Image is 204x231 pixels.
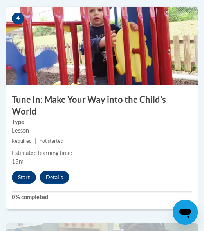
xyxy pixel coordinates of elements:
h3: Tune In: Make Your Way into the Child’s World [6,94,198,118]
span: 15m [12,158,23,165]
div: Estimated learning time: [12,149,192,157]
span: 4 [12,13,24,24]
span: Required [12,138,32,144]
iframe: Button to launch messaging window [173,200,198,225]
span: not started [40,138,63,144]
button: Details [40,171,69,184]
span: | [35,138,36,144]
button: Start [12,171,36,184]
label: 0% completed [12,193,192,202]
img: Course Image [6,7,198,85]
div: Lesson [12,126,192,135]
label: Type [12,118,192,126]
